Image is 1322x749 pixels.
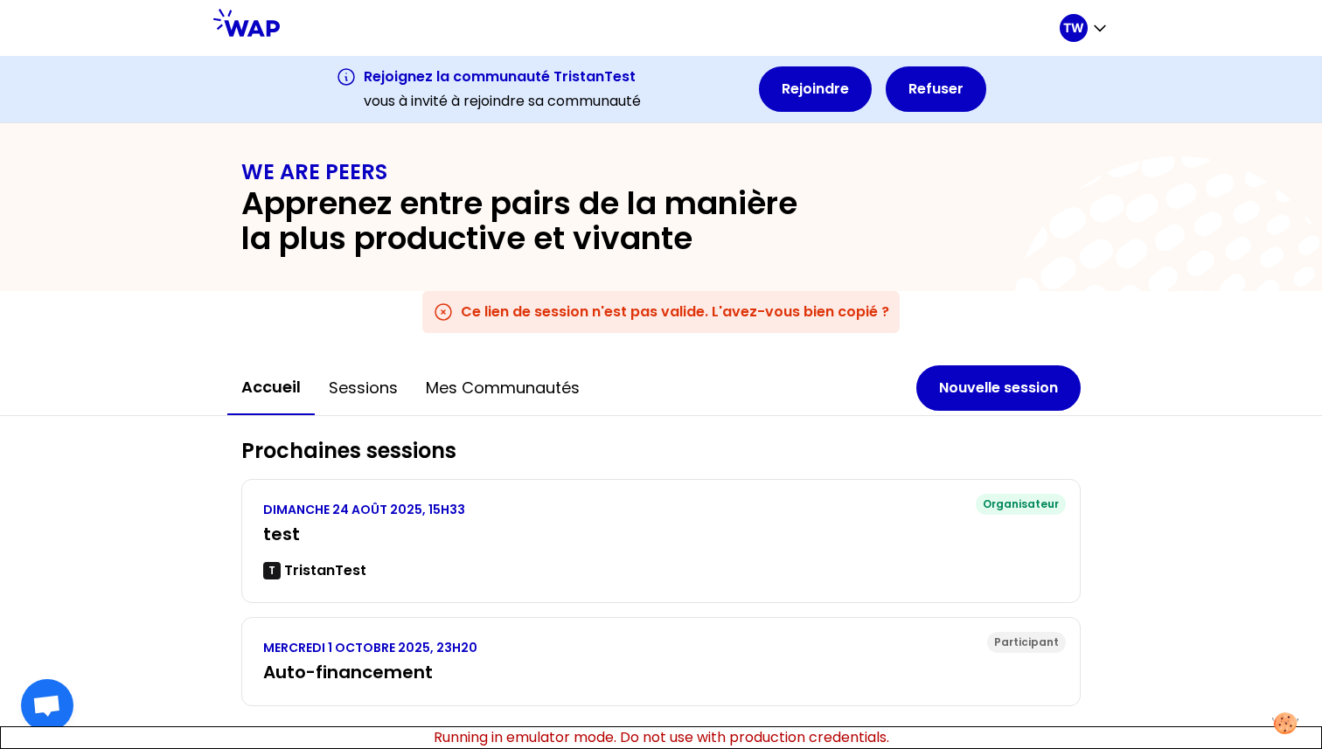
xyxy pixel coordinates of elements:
button: Rejoindre [759,66,872,112]
p: TristanTest [284,560,366,581]
a: DIMANCHE 24 AOÛT 2025, 15H33testTTristanTest [263,501,1059,581]
button: Nouvelle session [916,365,1081,411]
h3: Rejoignez la communauté TristanTest [364,66,641,87]
button: Manage your preferences about cookies [1262,702,1309,745]
p: DIMANCHE 24 AOÛT 2025, 15H33 [263,501,1059,518]
h2: Apprenez entre pairs de la manière la plus productive et vivante [241,186,829,256]
p: vous à invité à rejoindre sa communauté [364,91,641,112]
a: Ouvrir le chat [21,679,73,732]
a: MERCREDI 1 OCTOBRE 2025, 23H20Auto-financement [263,639,1059,684]
h1: WE ARE PEERS [241,158,1081,186]
div: Participant [987,632,1066,653]
p: MERCREDI 1 OCTOBRE 2025, 23H20 [263,639,1059,656]
p: T [268,564,275,578]
button: Mes communautés [412,362,594,414]
button: Accueil [227,361,315,415]
h3: Auto-financement [263,660,1059,684]
h2: Prochaines sessions [241,437,1081,465]
button: Sessions [315,362,412,414]
h3: Ce lien de session n'est pas valide. L'avez-vous bien copié ? [461,302,889,322]
div: Organisateur [976,494,1066,515]
p: TW [1063,19,1084,37]
button: TW [1060,14,1109,42]
button: Refuser [886,66,986,112]
h3: test [263,522,1059,546]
